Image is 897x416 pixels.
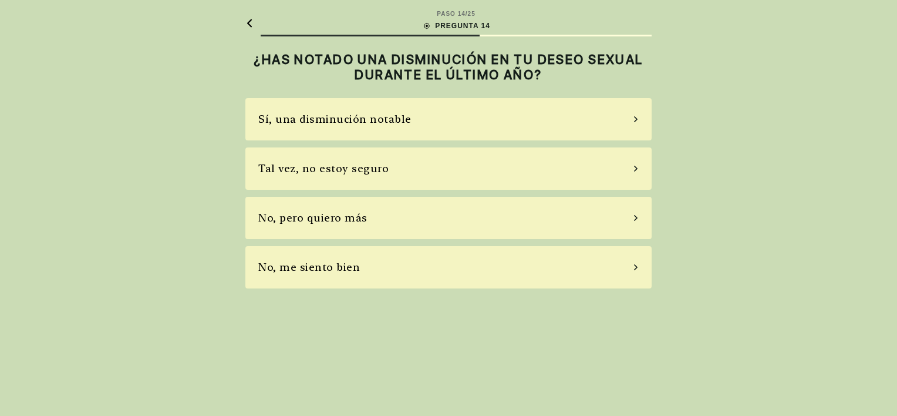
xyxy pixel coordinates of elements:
[422,21,490,31] div: PREGUNTA 14
[258,210,367,226] div: No, pero quiero más
[437,9,475,18] div: PASO 14 / 25
[258,259,360,275] div: No, me siento bien
[258,111,412,127] div: Sí, una disminución notable
[245,52,652,83] h2: ¿HAS NOTADO UNA DISMINUCIÓN EN TU DESEO SEXUAL DURANTE EL ÚLTIMO AÑO?
[258,160,389,176] div: Tal vez, no estoy seguro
